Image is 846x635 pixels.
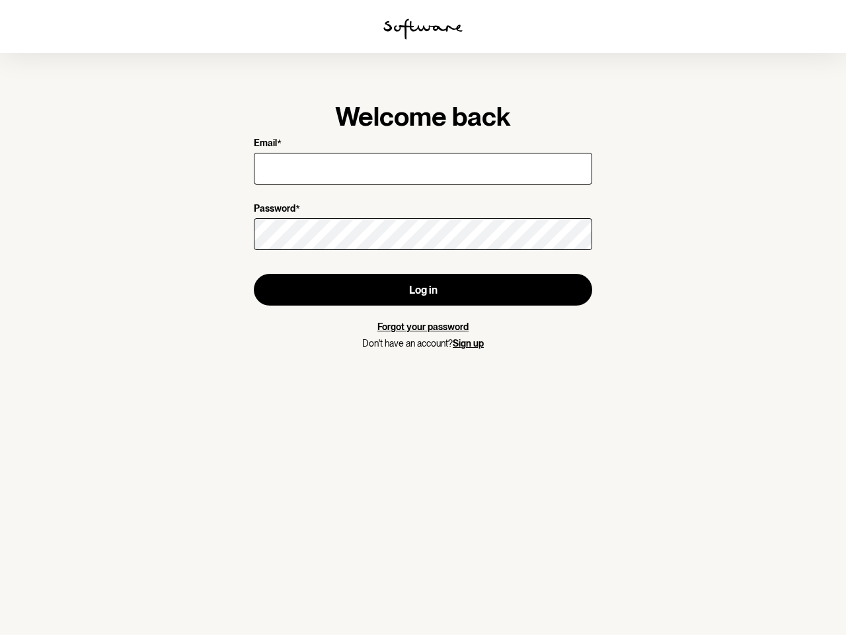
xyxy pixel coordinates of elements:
button: Log in [254,274,592,306]
p: Email [254,138,277,150]
p: Password [254,203,295,216]
a: Forgot your password [377,321,469,332]
p: Don't have an account? [254,338,592,349]
a: Sign up [453,338,484,349]
h1: Welcome back [254,101,592,132]
img: software logo [383,19,463,40]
